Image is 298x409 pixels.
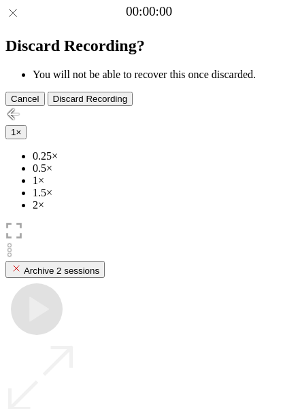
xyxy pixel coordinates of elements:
button: 1× [5,125,27,139]
li: 1× [33,175,293,187]
h2: Discard Recording? [5,37,293,55]
li: You will not be able to recover this once discarded. [33,69,293,81]
div: Archive 2 sessions [11,263,99,276]
li: 2× [33,199,293,211]
button: Cancel [5,92,45,106]
li: 1.5× [33,187,293,199]
span: 1 [11,127,16,137]
li: 0.5× [33,162,293,175]
button: Discard Recording [48,92,133,106]
button: Archive 2 sessions [5,261,105,278]
li: 0.25× [33,150,293,162]
a: 00:00:00 [126,4,172,19]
